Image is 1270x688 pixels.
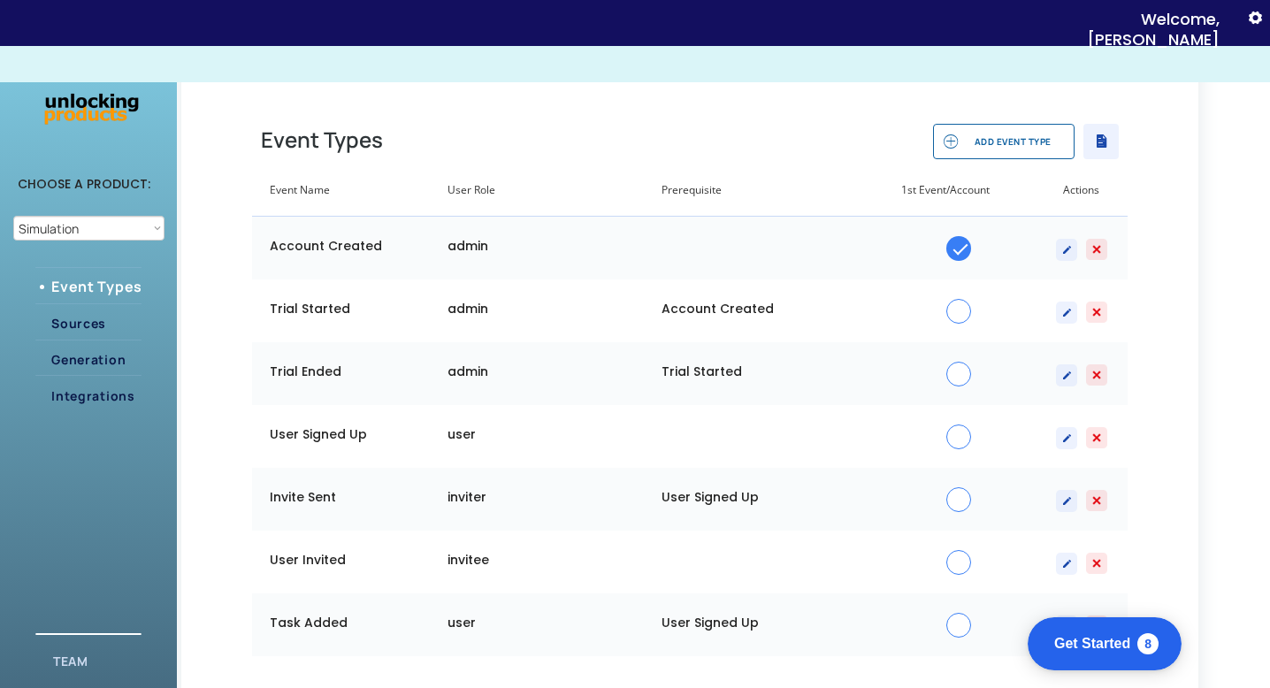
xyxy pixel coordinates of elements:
div: 1st Event/Account [901,185,1007,211]
img: crossed.png [1086,490,1107,511]
div: Sources [51,317,157,330]
div: admin [448,363,625,381]
text:  [1249,8,1262,27]
button:  [1092,133,1110,150]
div: Integrations [51,389,157,402]
button:  [1061,433,1072,444]
div: Task Added [270,615,412,632]
div: Trial Ended [270,363,412,381]
div: User Role [448,185,580,211]
div: TEAM [53,654,159,668]
text:  [1062,307,1071,318]
div: Event Types [51,279,157,295]
button:  [1061,371,1072,381]
div: User Signed Up [662,489,866,507]
iframe: Checklist launcher [1028,617,1182,670]
button:  [942,133,960,150]
text:  [1062,432,1071,444]
div: user [448,615,625,632]
div: admin [448,238,625,256]
img: crossed.png [1086,427,1107,448]
text:  [1062,244,1071,256]
button:  [1061,308,1072,318]
button:  [1061,496,1072,507]
button:  [1061,559,1072,570]
div: Trial Started [270,301,412,318]
div: user [448,426,625,444]
div: Account Created [662,301,866,318]
div: User Invited [270,552,412,570]
div: ADD EVENT TYPE [960,136,1066,147]
div: Event Name [270,185,367,211]
text:  [1062,558,1071,570]
img: crossed.png [1086,364,1107,386]
div: Prerequisite [662,185,759,211]
div: Welcome, [PERSON_NAME] [1030,9,1220,50]
button:  [1246,9,1265,27]
button:  [1061,245,1072,256]
img: crossed.png [1086,553,1107,574]
div: admin [448,301,625,318]
div: Account Created [270,238,412,256]
div: invitee [448,552,625,570]
text:  [1097,132,1107,150]
text:  [1062,370,1071,381]
text:  [1062,495,1071,507]
div: User Signed Up [662,615,866,632]
text:  [944,132,959,150]
img: crossed.png [1086,239,1107,260]
div: Trial Started [662,363,866,381]
div: Event Types [261,124,424,164]
div: User Signed Up [270,426,412,444]
img: crossed.png [1086,302,1107,323]
div: Actions [1061,185,1101,195]
div: Generation [51,353,157,366]
div: Invite Sent [270,489,412,507]
div: inviter [448,489,625,507]
img: crossed.png [1086,615,1107,637]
